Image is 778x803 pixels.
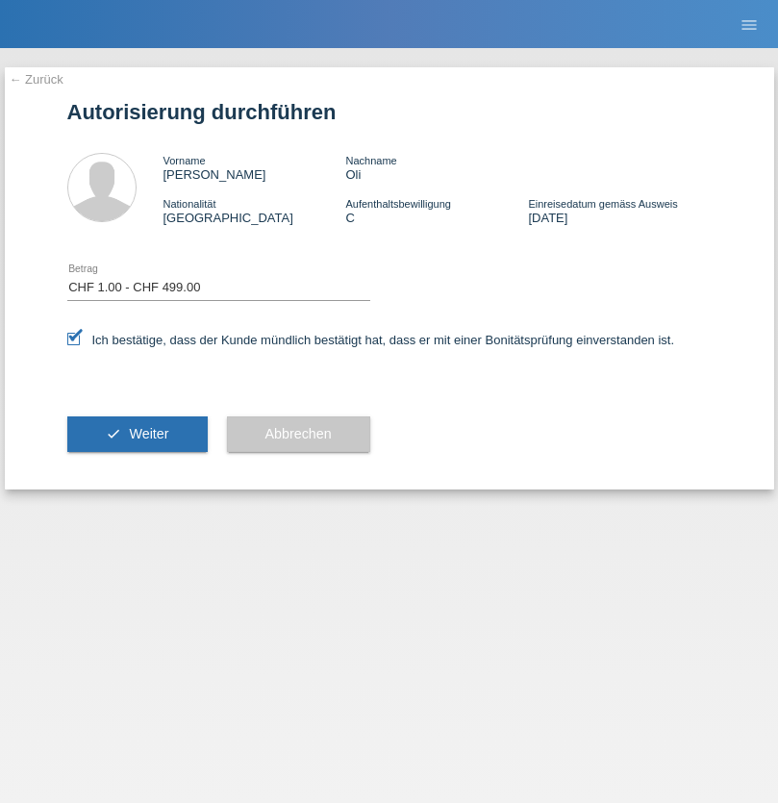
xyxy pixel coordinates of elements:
[265,426,332,441] span: Abbrechen
[129,426,168,441] span: Weiter
[345,155,396,166] span: Nachname
[730,18,768,30] a: menu
[345,153,528,182] div: Oli
[163,153,346,182] div: [PERSON_NAME]
[740,15,759,35] i: menu
[528,196,711,225] div: [DATE]
[227,416,370,453] button: Abbrechen
[163,198,216,210] span: Nationalität
[106,426,121,441] i: check
[67,416,208,453] button: check Weiter
[345,198,450,210] span: Aufenthaltsbewilligung
[67,100,712,124] h1: Autorisierung durchführen
[345,196,528,225] div: C
[10,72,63,87] a: ← Zurück
[163,196,346,225] div: [GEOGRAPHIC_DATA]
[163,155,206,166] span: Vorname
[528,198,677,210] span: Einreisedatum gemäss Ausweis
[67,333,675,347] label: Ich bestätige, dass der Kunde mündlich bestätigt hat, dass er mit einer Bonitätsprüfung einversta...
